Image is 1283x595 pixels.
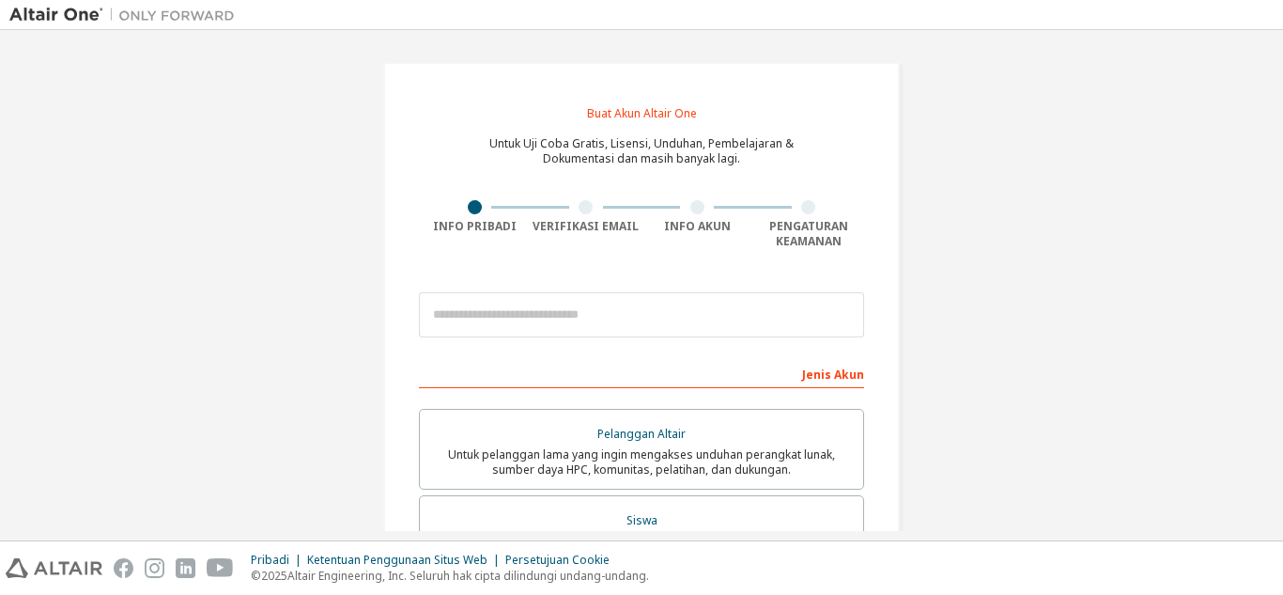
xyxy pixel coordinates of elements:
img: Altair Satu [9,6,244,24]
font: Info Akun [664,218,731,234]
font: Untuk Uji Coba Gratis, Lisensi, Unduhan, Pembelajaran & [489,135,794,151]
font: Pengaturan Keamanan [769,218,848,249]
font: Untuk pelanggan lama yang ingin mengakses unduhan perangkat lunak, sumber daya HPC, komunitas, pe... [448,446,835,478]
font: 2025 [261,568,287,584]
font: Altair Engineering, Inc. Seluruh hak cipta dilindungi undang-undang. [287,568,649,584]
img: youtube.svg [207,558,234,578]
font: Siswa [626,512,657,528]
img: facebook.svg [114,558,133,578]
font: Pribadi [251,552,289,568]
font: Pelanggan Altair [597,426,686,442]
font: Verifikasi Email [533,218,639,234]
font: Dokumentasi dan masih banyak lagi. [543,150,740,166]
img: linkedin.svg [176,558,195,578]
font: Buat Akun Altair One [587,105,697,121]
font: Persetujuan Cookie [505,552,610,568]
font: Info Pribadi [433,218,517,234]
font: Jenis Akun [802,367,864,383]
img: instagram.svg [145,558,164,578]
font: © [251,568,261,584]
img: altair_logo.svg [6,558,102,578]
font: Ketentuan Penggunaan Situs Web [307,552,487,568]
